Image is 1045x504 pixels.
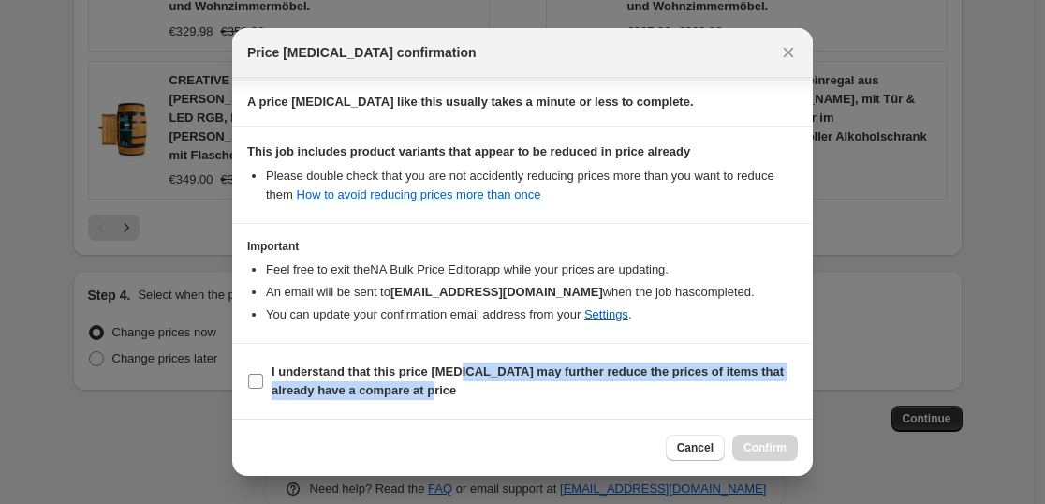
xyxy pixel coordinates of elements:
b: [EMAIL_ADDRESS][DOMAIN_NAME] [390,285,603,299]
b: This job includes product variants that appear to be reduced in price already [247,144,690,158]
li: You can update your confirmation email address from your . [266,305,798,324]
h3: Important [247,239,798,254]
a: How to avoid reducing prices more than once [297,187,541,201]
button: Close [775,39,802,66]
button: Cancel [666,435,725,461]
b: I understand that this price [MEDICAL_DATA] may further reduce the prices of items that already h... [272,364,784,397]
b: A price [MEDICAL_DATA] like this usually takes a minute or less to complete. [247,95,694,109]
li: Please double check that you are not accidently reducing prices more than you want to reduce them [266,167,798,204]
span: Price [MEDICAL_DATA] confirmation [247,43,477,62]
li: An email will be sent to when the job has completed . [266,283,798,302]
span: Cancel [677,440,714,455]
li: Feel free to exit the NA Bulk Price Editor app while your prices are updating. [266,260,798,279]
a: Settings [584,307,628,321]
